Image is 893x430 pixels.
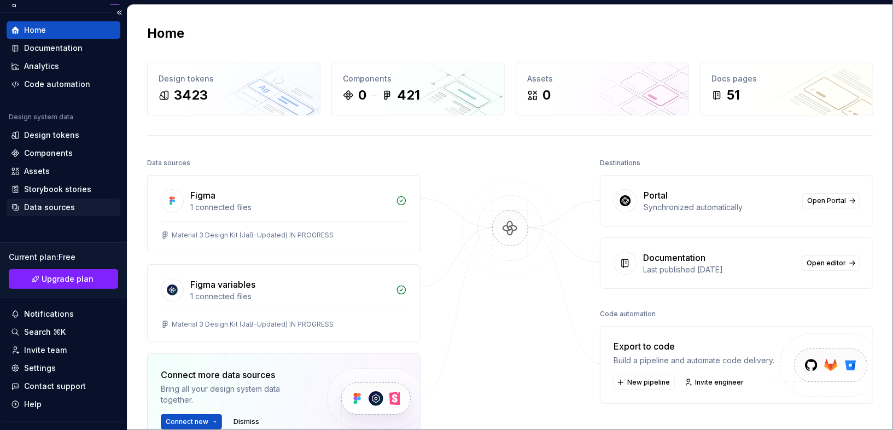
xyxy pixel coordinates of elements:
[24,166,50,177] div: Assets
[681,375,749,390] a: Invite engineer
[727,86,740,104] div: 51
[695,378,744,387] span: Invite engineer
[7,126,120,144] a: Design tokens
[190,291,389,302] div: 1 connected files
[166,417,208,426] span: Connect new
[24,327,66,338] div: Search ⌘K
[614,355,774,366] div: Build a pipeline and automate code delivery.
[42,274,94,284] span: Upgrade plan
[174,86,208,104] div: 3423
[147,62,320,115] a: Design tokens3423
[190,278,255,291] div: Figma variables
[24,345,67,356] div: Invite team
[711,73,862,84] div: Docs pages
[343,73,493,84] div: Components
[802,193,860,208] a: Open Portal
[9,113,73,121] div: Design system data
[7,181,120,198] a: Storybook stories
[7,199,120,216] a: Data sources
[600,155,640,171] div: Destinations
[9,269,118,289] a: Upgrade plan
[9,252,118,263] div: Current plan : Free
[24,399,42,410] div: Help
[24,61,59,72] div: Analytics
[190,202,389,213] div: 1 connected files
[161,383,308,405] div: Bring all your design system data together.
[24,79,90,90] div: Code automation
[331,62,505,115] a: Components0421
[516,62,689,115] a: Assets0
[614,340,774,353] div: Export to code
[7,75,120,93] a: Code automation
[643,264,795,275] div: Last published [DATE]
[147,175,421,253] a: Figma1 connected filesMaterial 3 Design Kit (JaB-Updated) IN PROGRESS
[229,414,264,429] button: Dismiss
[24,184,91,195] div: Storybook stories
[172,320,334,329] div: Material 3 Design Kit (JaB-Updated) IN PROGRESS
[24,148,73,159] div: Components
[600,306,656,322] div: Code automation
[24,43,83,54] div: Documentation
[397,86,420,104] div: 421
[7,21,120,39] a: Home
[614,375,675,390] button: New pipeline
[700,62,873,115] a: Docs pages51
[24,130,79,141] div: Design tokens
[24,381,86,392] div: Contact support
[7,341,120,359] a: Invite team
[7,57,120,75] a: Analytics
[24,202,75,213] div: Data sources
[644,202,796,213] div: Synchronized automatically
[172,231,334,240] div: Material 3 Design Kit (JaB-Updated) IN PROGRESS
[807,196,846,205] span: Open Portal
[7,396,120,413] button: Help
[147,155,190,171] div: Data sources
[527,73,678,84] div: Assets
[802,255,860,271] a: Open editor
[234,417,259,426] span: Dismiss
[112,5,127,20] button: Collapse sidebar
[7,305,120,323] button: Notifications
[24,309,74,319] div: Notifications
[190,189,215,202] div: Figma
[7,323,120,341] button: Search ⌘K
[644,189,668,202] div: Portal
[7,377,120,395] button: Contact support
[24,363,56,374] div: Settings
[161,414,222,429] button: Connect new
[643,251,705,264] div: Documentation
[159,73,309,84] div: Design tokens
[542,86,551,104] div: 0
[7,162,120,180] a: Assets
[7,359,120,377] a: Settings
[7,144,120,162] a: Components
[24,25,46,36] div: Home
[147,25,184,42] h2: Home
[358,86,366,104] div: 0
[147,264,421,342] a: Figma variables1 connected filesMaterial 3 Design Kit (JaB-Updated) IN PROGRESS
[807,259,846,268] span: Open editor
[627,378,670,387] span: New pipeline
[161,368,308,381] div: Connect more data sources
[7,39,120,57] a: Documentation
